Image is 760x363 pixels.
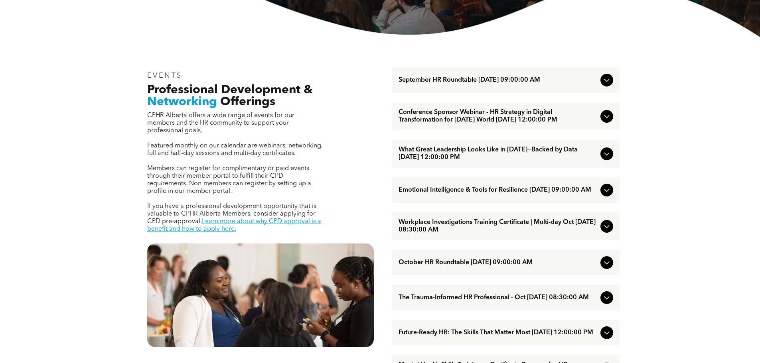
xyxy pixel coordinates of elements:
[147,165,311,194] span: Members can register for complimentary or paid events through their member portal to fulfill thei...
[399,219,597,234] span: Workplace Investigations Training Certificate | Multi-day Oct [DATE] 08:30:00 AM
[147,96,217,108] span: Networking
[220,96,275,108] span: Offerings
[399,186,597,194] span: Emotional Intelligence & Tools for Resilience [DATE] 09:00:00 AM
[147,203,316,225] span: If you have a professional development opportunity that is valuable to CPHR Alberta Members, cons...
[147,112,294,134] span: CPHR Alberta offers a wide range of events for our members and the HR community to support your p...
[399,109,597,124] span: Conference Sponsor Webinar - HR Strategy in Digital Transformation for [DATE] World [DATE] 12:00:...
[399,329,597,337] span: Future-Ready HR: The Skills That Matter Most [DATE] 12:00:00 PM
[399,259,597,267] span: October HR Roundtable [DATE] 09:00:00 AM
[399,146,597,161] span: What Great Leadership Looks Like in [DATE]—Backed by Data [DATE] 12:00:00 PM
[147,143,323,157] span: Featured monthly on our calendar are webinars, networking, full and half-day sessions and multi-d...
[147,72,183,79] span: EVENTS
[399,77,597,84] span: September HR Roundtable [DATE] 09:00:00 AM
[399,294,597,302] span: The Trauma-Informed HR Professional - Oct [DATE] 08:30:00 AM
[147,218,321,232] a: Learn more about why CPD approval is a benefit and how to apply here.
[147,84,313,96] span: Professional Development &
